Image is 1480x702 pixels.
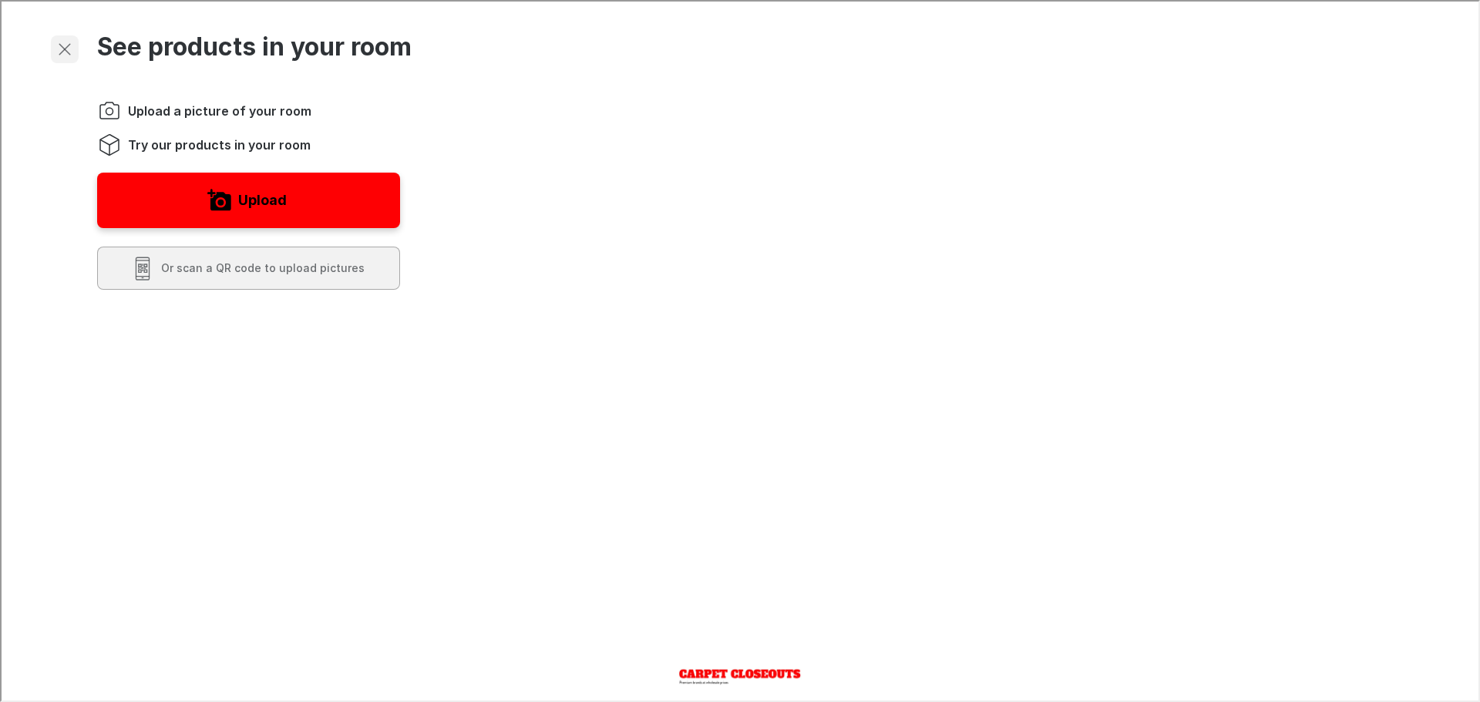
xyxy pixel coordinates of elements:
label: Upload [237,186,285,211]
span: Try our products in your room [126,135,309,152]
ol: Instructions [96,97,399,156]
button: Exit visualizer [49,34,77,62]
a: Visit Carpet Closeouts homepage [677,658,800,690]
button: Scan a QR code to upload pictures [96,245,399,288]
span: Upload a picture of your room [126,101,310,118]
button: Upload a picture of your room [96,171,399,227]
